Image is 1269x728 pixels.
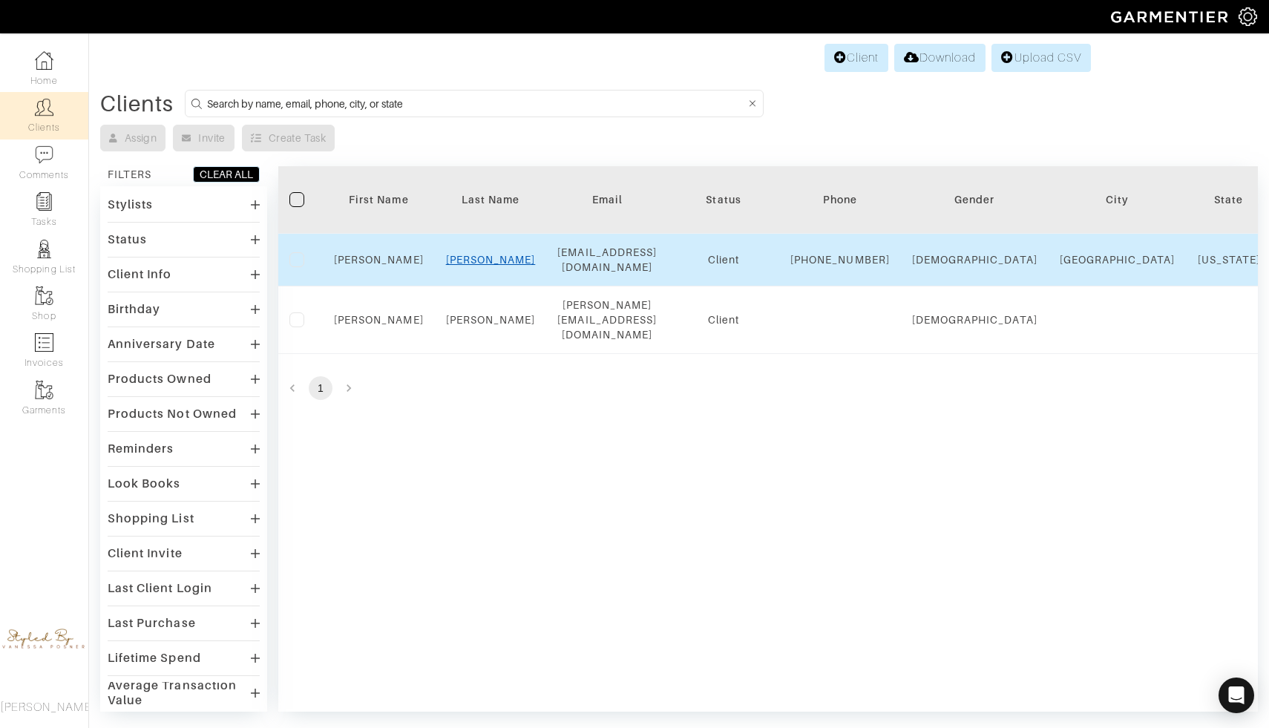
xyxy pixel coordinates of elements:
[912,312,1037,327] div: [DEMOGRAPHIC_DATA]
[108,442,174,456] div: Reminders
[200,167,253,182] div: CLEAR ALL
[790,192,890,207] div: Phone
[100,96,174,111] div: Clients
[309,376,332,400] button: page 1
[912,192,1037,207] div: Gender
[446,192,536,207] div: Last Name
[35,145,53,164] img: comment-icon-a0a6a9ef722e966f86d9cbdc48e553b5cf19dbc54f86b18d962a5391bc8f6eb6.png
[108,407,237,422] div: Products Not Owned
[108,267,172,282] div: Client Info
[35,51,53,70] img: dashboard-icon-dbcd8f5a0b271acd01030246c82b418ddd0df26cd7fceb0bd07c9910d44c42f6.png
[1239,7,1257,26] img: gear-icon-white-bd11855cb880d31180b6d7d6211b90ccbf57a29d726f0c71d8c61bd08dd39cc2.png
[108,651,201,666] div: Lifetime Spend
[446,314,536,326] a: [PERSON_NAME]
[668,166,779,234] th: Toggle SortBy
[193,166,260,183] button: CLEAR ALL
[108,197,153,212] div: Stylists
[108,678,251,708] div: Average Transaction Value
[1198,252,1261,267] div: [US_STATE]
[790,252,890,267] div: [PHONE_NUMBER]
[35,381,53,399] img: garments-icon-b7da505a4dc4fd61783c78ac3ca0ef83fa9d6f193b1c9dc38574b1d14d53ca28.png
[912,252,1037,267] div: [DEMOGRAPHIC_DATA]
[1060,252,1175,267] div: [GEOGRAPHIC_DATA]
[108,302,160,317] div: Birthday
[108,616,196,631] div: Last Purchase
[334,192,424,207] div: First Name
[334,254,424,266] a: [PERSON_NAME]
[901,166,1049,234] th: Toggle SortBy
[334,314,424,326] a: [PERSON_NAME]
[35,192,53,211] img: reminder-icon-8004d30b9f0a5d33ae49ab947aed9ed385cf756f9e5892f1edd6e32f2345188e.png
[1060,192,1175,207] div: City
[35,240,53,258] img: stylists-icon-eb353228a002819b7ec25b43dbf5f0378dd9e0616d9560372ff212230b889e62.png
[824,44,888,72] a: Client
[557,192,657,207] div: Email
[894,44,986,72] a: Download
[435,166,547,234] th: Toggle SortBy
[35,98,53,117] img: clients-icon-6bae9207a08558b7cb47a8932f037763ab4055f8c8b6bfacd5dc20c3e0201464.png
[1104,4,1239,30] img: garmentier-logo-header-white-b43fb05a5012e4ada735d5af1a66efaba907eab6374d6393d1fbf88cb4ef424d.png
[278,376,1258,400] nav: pagination navigation
[679,192,768,207] div: Status
[108,167,151,182] div: FILTERS
[35,286,53,305] img: garments-icon-b7da505a4dc4fd61783c78ac3ca0ef83fa9d6f193b1c9dc38574b1d14d53ca28.png
[108,546,183,561] div: Client Invite
[108,372,211,387] div: Products Owned
[108,232,147,247] div: Status
[35,333,53,352] img: orders-icon-0abe47150d42831381b5fb84f609e132dff9fe21cb692f30cb5eec754e2cba89.png
[446,254,536,266] a: [PERSON_NAME]
[323,166,435,234] th: Toggle SortBy
[108,581,212,596] div: Last Client Login
[991,44,1091,72] a: Upload CSV
[108,337,215,352] div: Anniversary Date
[557,298,657,342] div: [PERSON_NAME][EMAIL_ADDRESS][DOMAIN_NAME]
[557,245,657,275] div: [EMAIL_ADDRESS][DOMAIN_NAME]
[108,476,181,491] div: Look Books
[679,312,768,327] div: Client
[1198,192,1261,207] div: State
[679,252,768,267] div: Client
[207,94,745,113] input: Search by name, email, phone, city, or state
[1219,678,1254,713] div: Open Intercom Messenger
[108,511,194,526] div: Shopping List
